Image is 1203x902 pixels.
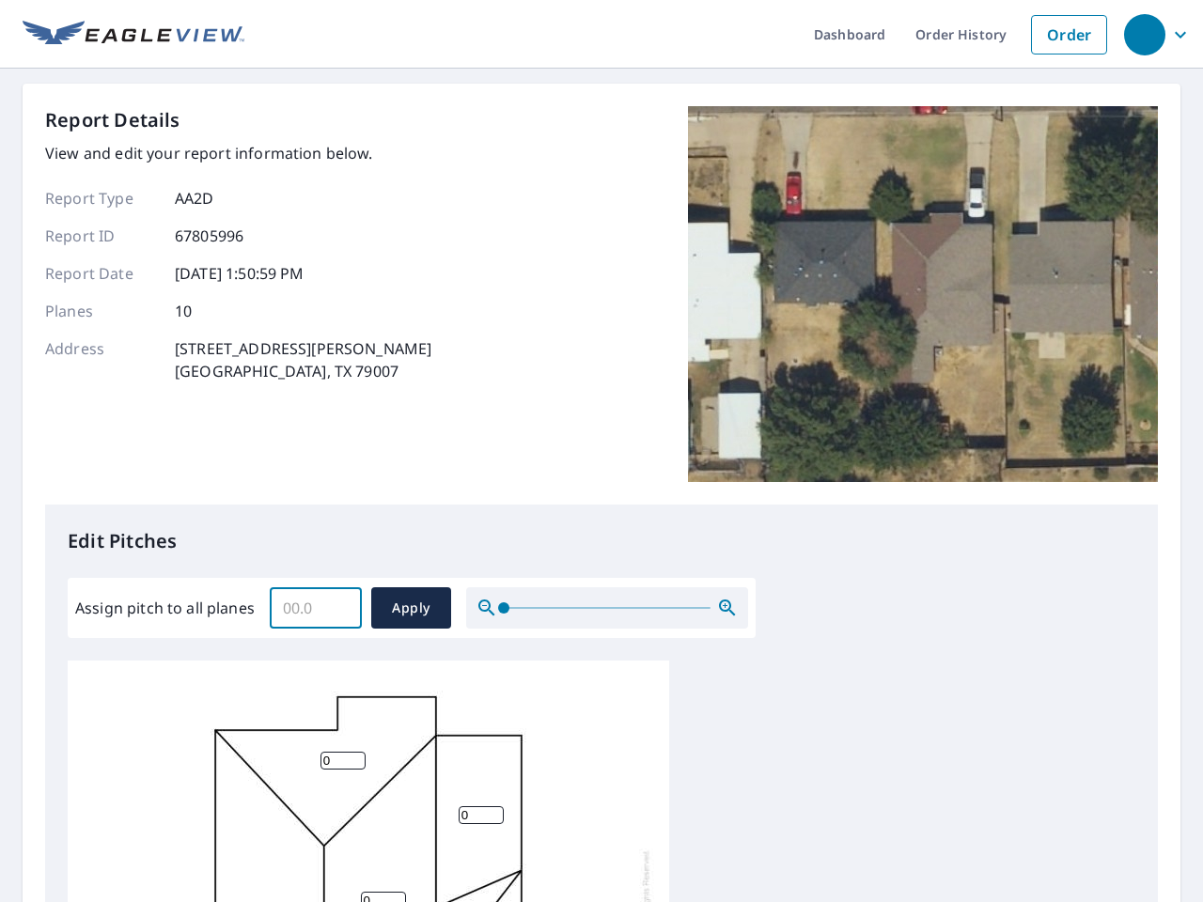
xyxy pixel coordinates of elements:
button: Apply [371,587,451,629]
span: Apply [386,597,436,620]
p: [STREET_ADDRESS][PERSON_NAME] [GEOGRAPHIC_DATA], TX 79007 [175,337,431,382]
p: Report Details [45,106,180,134]
p: AA2D [175,187,214,210]
p: Address [45,337,158,382]
input: 00.0 [270,582,362,634]
p: View and edit your report information below. [45,142,431,164]
p: Edit Pitches [68,527,1135,555]
img: Top image [688,106,1158,482]
a: Order [1031,15,1107,54]
p: Report Type [45,187,158,210]
img: EV Logo [23,21,244,49]
p: Planes [45,300,158,322]
label: Assign pitch to all planes [75,597,255,619]
p: [DATE] 1:50:59 PM [175,262,305,285]
p: Report ID [45,225,158,247]
p: Report Date [45,262,158,285]
p: 67805996 [175,225,243,247]
p: 10 [175,300,192,322]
